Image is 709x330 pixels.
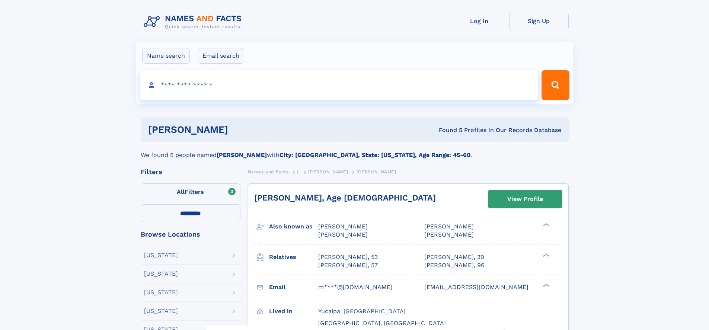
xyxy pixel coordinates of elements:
[509,12,569,30] a: Sign Up
[424,283,528,291] span: [EMAIL_ADDRESS][DOMAIN_NAME]
[141,183,240,201] label: Filters
[297,167,300,176] a: L
[424,231,474,238] span: [PERSON_NAME]
[424,223,474,230] span: [PERSON_NAME]
[217,151,267,158] b: [PERSON_NAME]
[333,126,561,134] div: Found 5 Profiles In Our Records Database
[269,281,318,294] h3: Email
[541,222,550,227] div: ❯
[280,151,470,158] b: City: [GEOGRAPHIC_DATA], State: [US_STATE], Age Range: 45-60
[488,190,562,208] a: View Profile
[141,169,240,175] div: Filters
[177,188,185,195] span: All
[541,253,550,257] div: ❯
[318,308,406,315] span: Yucaipa, [GEOGRAPHIC_DATA]
[142,48,190,64] label: Name search
[507,190,543,208] div: View Profile
[269,251,318,263] h3: Relatives
[141,142,569,160] div: We found 5 people named with .
[141,231,240,238] div: Browse Locations
[254,193,436,202] a: [PERSON_NAME], Age [DEMOGRAPHIC_DATA]
[318,253,378,261] a: [PERSON_NAME], 53
[318,320,446,327] span: [GEOGRAPHIC_DATA], [GEOGRAPHIC_DATA]
[357,169,396,174] span: [PERSON_NAME]
[144,308,178,314] div: [US_STATE]
[318,261,378,269] a: [PERSON_NAME], 57
[424,253,484,261] a: [PERSON_NAME], 30
[308,167,348,176] a: [PERSON_NAME]
[318,231,368,238] span: [PERSON_NAME]
[541,283,550,288] div: ❯
[140,70,539,100] input: search input
[144,289,178,295] div: [US_STATE]
[148,125,333,134] h1: [PERSON_NAME]
[141,12,248,32] img: Logo Names and Facts
[542,70,569,100] button: Search Button
[269,220,318,233] h3: Also known as
[297,169,300,174] span: L
[450,12,509,30] a: Log In
[269,305,318,318] h3: Lived in
[198,48,244,64] label: Email search
[144,271,178,277] div: [US_STATE]
[308,169,348,174] span: [PERSON_NAME]
[248,167,289,176] a: Names and Facts
[424,261,485,269] a: [PERSON_NAME], 96
[144,252,178,258] div: [US_STATE]
[318,223,368,230] span: [PERSON_NAME]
